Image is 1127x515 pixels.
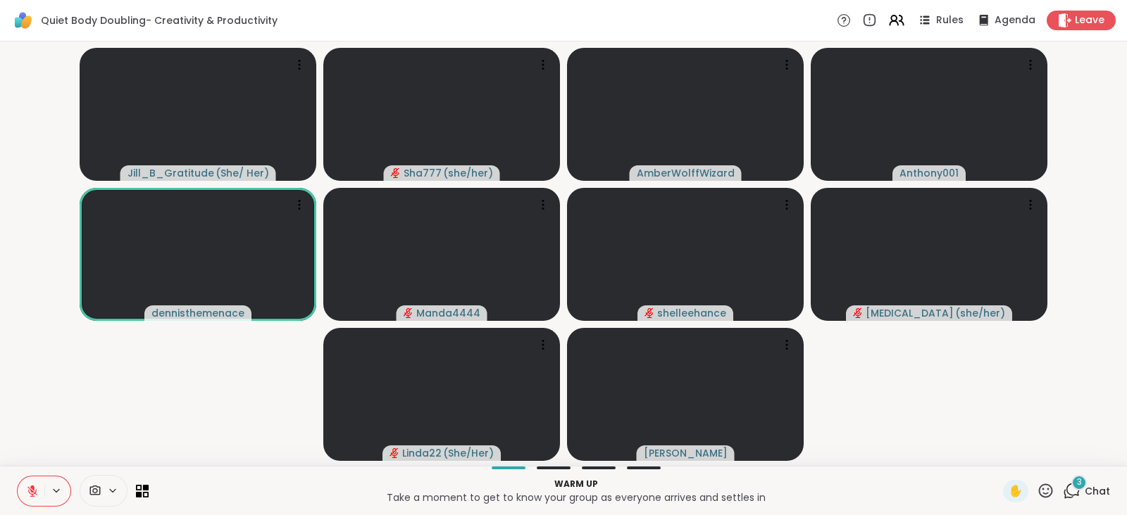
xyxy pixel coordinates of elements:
[157,478,995,490] p: Warm up
[657,306,726,320] span: shelleehance
[402,446,442,460] span: Linda22
[390,448,399,458] span: audio-muted
[1075,13,1104,27] span: Leave
[644,446,728,460] span: [PERSON_NAME]
[853,308,863,318] span: audio-muted
[995,13,1035,27] span: Agenda
[443,166,493,180] span: ( she/her )
[151,306,244,320] span: dennisthemenace
[899,166,959,180] span: Anthony001
[637,166,735,180] span: AmberWolffWizard
[1077,476,1082,488] span: 3
[443,446,494,460] span: ( She/Her )
[1085,484,1110,498] span: Chat
[404,166,442,180] span: Sha777
[157,490,995,504] p: Take a moment to get to know your group as everyone arrives and settles in
[955,306,1005,320] span: ( she/her )
[127,166,214,180] span: Jill_B_Gratitude
[404,308,413,318] span: audio-muted
[866,306,954,320] span: [MEDICAL_DATA]
[41,13,278,27] span: Quiet Body Doubling- Creativity & Productivity
[216,166,269,180] span: ( She/ Her )
[1009,483,1023,500] span: ✋
[416,306,480,320] span: Manda4444
[936,13,964,27] span: Rules
[11,8,35,32] img: ShareWell Logomark
[391,168,401,178] span: audio-muted
[645,308,654,318] span: audio-muted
